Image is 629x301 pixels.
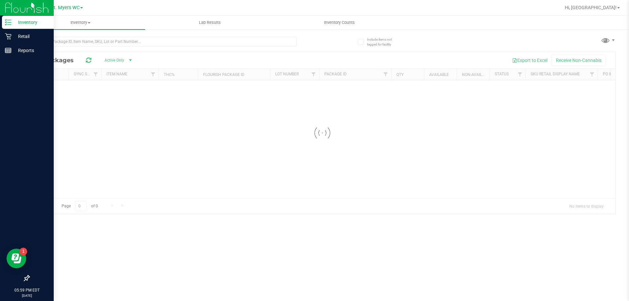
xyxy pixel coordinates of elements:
inline-svg: Retail [5,33,11,40]
a: Inventory Counts [275,16,404,29]
a: Inventory [16,16,145,29]
span: Include items not tagged for facility [367,37,400,47]
span: Hi, [GEOGRAPHIC_DATA]! [565,5,617,10]
inline-svg: Inventory [5,19,11,26]
span: Inventory [16,20,145,26]
iframe: Resource center unread badge [19,248,27,255]
p: 05:59 PM EDT [3,287,51,293]
a: Lab Results [145,16,275,29]
inline-svg: Reports [5,47,11,54]
input: Search Package ID, Item Name, SKU, Lot or Part Number... [29,37,296,47]
p: [DATE] [3,293,51,298]
p: Inventory [11,18,51,26]
p: Retail [11,32,51,40]
span: Inventory Counts [315,20,364,26]
span: Lab Results [190,20,230,26]
iframe: Resource center [7,249,26,268]
p: Reports [11,47,51,54]
span: Ft. Myers WC [51,5,80,10]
